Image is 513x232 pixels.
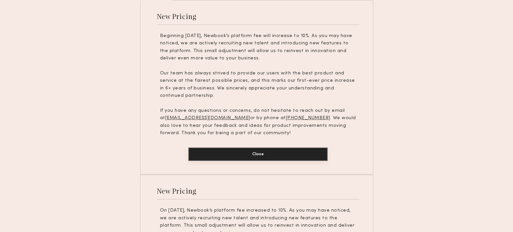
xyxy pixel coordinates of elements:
p: Beginning [DATE], Newbook’s platform fee will increase to 10%. As you may have noticed, we are ac... [160,32,356,62]
p: If you have any questions or concerns, do not hesitate to reach out by email at or by phone at . ... [160,107,356,137]
button: Close [188,148,328,161]
div: New Pricing [157,12,197,21]
p: Our team has always strived to provide our users with the best product and service at the fairest... [160,70,356,100]
u: [PHONE_NUMBER] [286,116,330,120]
u: [EMAIL_ADDRESS][DOMAIN_NAME] [165,116,250,120]
div: New Pricing [157,186,197,195]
